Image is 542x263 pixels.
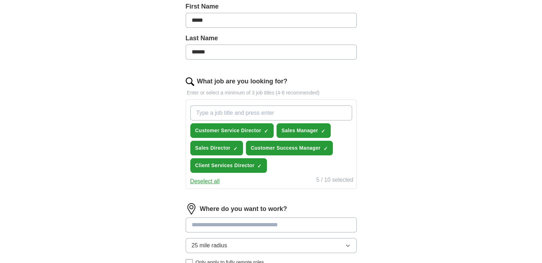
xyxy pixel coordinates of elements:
label: Where do you want to work? [200,204,287,214]
button: Customer Service Director✓ [190,123,274,138]
div: 5 / 10 selected [316,176,353,186]
span: ✓ [323,146,327,151]
label: What job are you looking for? [197,77,288,86]
span: ✓ [233,146,238,151]
button: Client Services Director✓ [190,158,267,173]
img: location.png [186,203,197,215]
span: Sales Director [195,144,231,152]
span: 25 mile radius [192,241,227,250]
span: ✓ [264,128,268,134]
button: Sales Director✓ [190,141,243,155]
img: search.png [186,77,194,86]
label: First Name [186,2,357,11]
button: Sales Manager✓ [277,123,331,138]
button: Deselect all [190,177,220,186]
label: Last Name [186,33,357,43]
span: Client Services Director [195,162,254,169]
span: Customer Service Director [195,127,261,134]
span: Customer Success Manager [251,144,321,152]
span: Sales Manager [282,127,318,134]
button: Customer Success Manager✓ [246,141,333,155]
button: 25 mile radius [186,238,357,253]
p: Enter or select a minimum of 3 job titles (4-8 recommended) [186,89,357,97]
span: ✓ [321,128,325,134]
span: ✓ [257,163,262,169]
input: Type a job title and press enter [190,105,352,120]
